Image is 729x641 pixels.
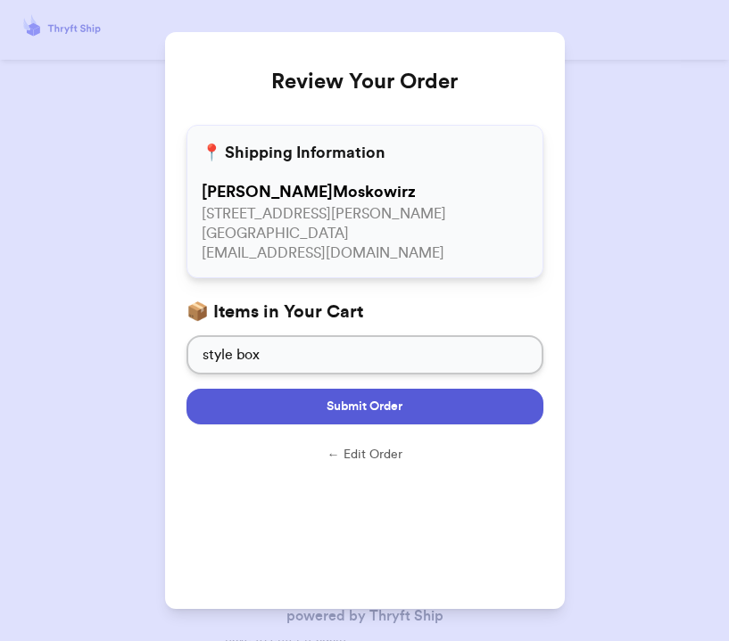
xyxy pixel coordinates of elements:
span: Submit Order [327,398,402,415]
span: [STREET_ADDRESS][PERSON_NAME] [202,207,446,221]
span: [PERSON_NAME] [202,184,333,200]
p: [EMAIL_ADDRESS][DOMAIN_NAME] [202,243,528,263]
span: Moskowirz [333,184,416,200]
p: [GEOGRAPHIC_DATA] [202,224,528,243]
button: Submit Order [186,389,543,424]
h3: 📦 Items in Your Cart [186,300,543,325]
h2: Review Your Order [186,53,543,111]
h3: 📍 Shipping Information [202,140,385,165]
button: ← Edit Order [186,446,543,464]
p: style box [203,344,527,366]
